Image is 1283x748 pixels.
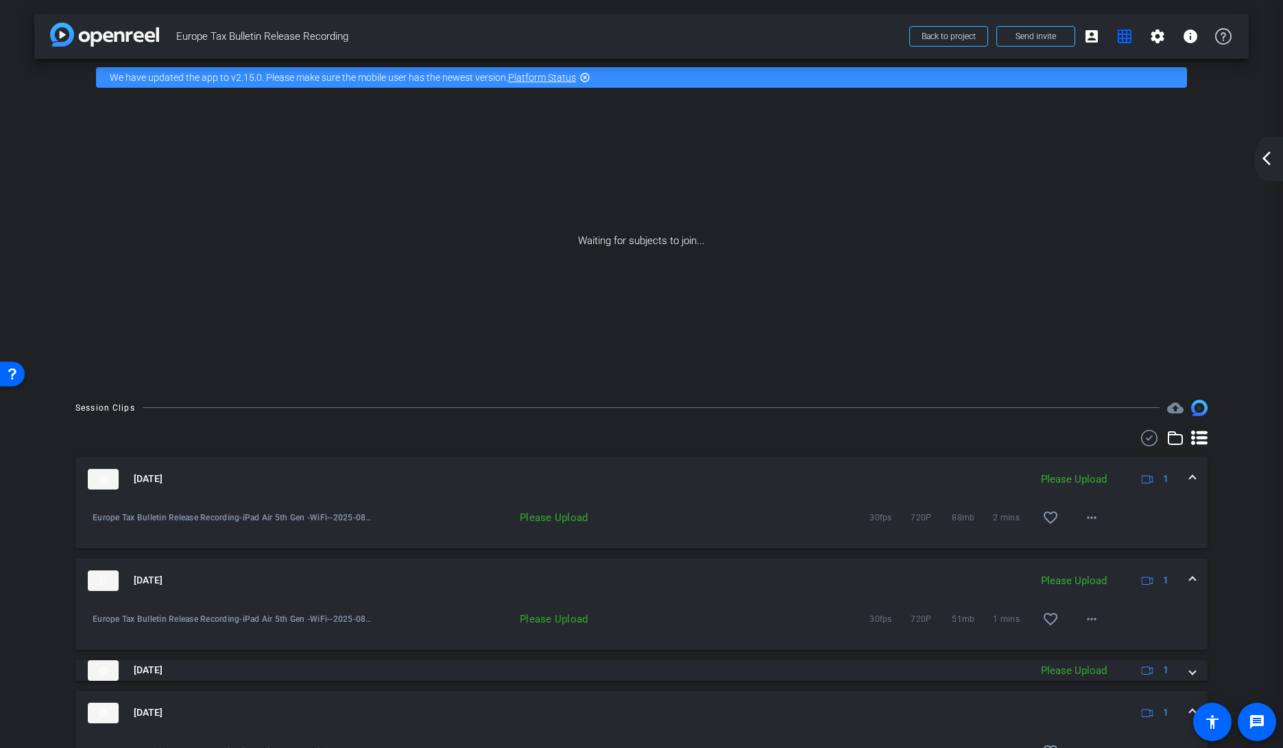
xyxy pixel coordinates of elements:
mat-icon: account_box [1083,28,1100,45]
span: [DATE] [134,472,163,486]
div: Please Upload [1034,472,1114,487]
button: Send invite [996,26,1075,47]
div: thumb-nail[DATE]Please Upload1 [75,501,1208,548]
span: 1 mins [993,612,1034,626]
span: [DATE] [134,663,163,677]
mat-icon: favorite_border [1042,611,1059,627]
mat-icon: grid_on [1116,28,1133,45]
span: Send invite [1016,31,1056,42]
span: 1 [1163,705,1168,720]
mat-expansion-panel-header: thumb-nail[DATE]Please Upload1 [75,559,1208,603]
button: Back to project [909,26,988,47]
div: Please Upload [1034,663,1114,679]
a: Platform Status [508,72,576,83]
span: 1 [1163,573,1168,588]
span: [DATE] [134,705,163,720]
span: Back to project [922,32,976,41]
mat-icon: favorite_border [1042,509,1059,526]
mat-expansion-panel-header: thumb-nail[DATE]1 [75,691,1208,735]
mat-icon: message [1249,714,1265,730]
span: 1 [1163,663,1168,677]
img: thumb-nail [88,703,119,723]
img: thumb-nail [88,469,119,490]
div: We have updated the app to v2.15.0. Please make sure the mobile user has the newest version. [96,67,1187,88]
img: Session clips [1191,400,1208,416]
span: Europe Tax Bulletin Release Recording-iPad Air 5th Gen -WiFi--2025-08-28-10-21-49-428-0 [93,612,374,626]
span: [DATE] [134,573,163,588]
mat-icon: cloud_upload [1167,400,1184,416]
mat-icon: settings [1149,28,1166,45]
span: 88mb [952,511,993,524]
mat-icon: accessibility [1204,714,1221,730]
img: thumb-nail [88,570,119,591]
div: Waiting for subjects to join... [34,96,1249,386]
mat-icon: info [1182,28,1199,45]
mat-icon: highlight_off [579,72,590,83]
mat-expansion-panel-header: thumb-nail[DATE]Please Upload1 [75,457,1208,501]
span: 30fps [870,612,911,626]
img: app-logo [50,23,159,47]
span: 51mb [952,612,993,626]
img: thumb-nail [88,660,119,681]
mat-expansion-panel-header: thumb-nail[DATE]Please Upload1 [75,660,1208,681]
span: 720P [911,511,952,524]
span: 1 [1163,472,1168,486]
span: Europe Tax Bulletin Release Recording-iPad Air 5th Gen -WiFi--2025-08-28-10-24-45-065-0 [93,511,374,524]
span: Europe Tax Bulletin Release Recording [176,23,901,50]
mat-icon: arrow_back_ios_new [1258,150,1275,167]
mat-icon: more_horiz [1083,509,1100,526]
div: Please Upload [1034,573,1114,589]
span: 2 mins [993,511,1034,524]
span: 720P [911,612,952,626]
div: Session Clips [75,401,135,415]
div: Please Upload [374,511,595,524]
mat-icon: more_horiz [1083,611,1100,627]
div: Please Upload [374,612,595,626]
span: Destinations for your clips [1167,400,1184,416]
span: 30fps [870,511,911,524]
div: thumb-nail[DATE]Please Upload1 [75,603,1208,650]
